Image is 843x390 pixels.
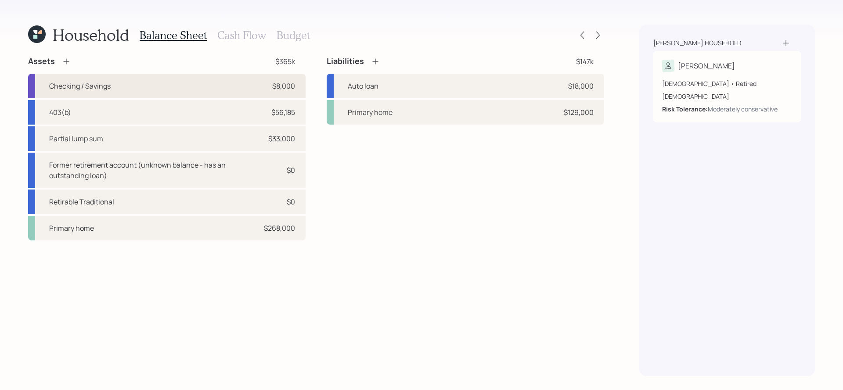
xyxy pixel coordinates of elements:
[49,107,71,118] div: 403(b)
[662,105,708,113] b: Risk Tolerance:
[327,57,364,66] h4: Liabilities
[49,197,114,207] div: Retirable Traditional
[576,56,594,67] div: $147k
[287,165,295,175] div: $0
[653,39,741,47] div: [PERSON_NAME] household
[275,56,295,67] div: $365k
[564,107,594,118] div: $129,000
[708,104,778,114] div: Moderately conservative
[140,29,207,42] h3: Balance Sheet
[277,29,310,42] h3: Budget
[49,160,262,181] div: Former retirement account (unknown balance - has an outstanding loan)
[348,107,393,118] div: Primary home
[678,61,735,71] div: [PERSON_NAME]
[662,92,792,101] div: [DEMOGRAPHIC_DATA]
[49,133,103,144] div: Partial lump sum
[568,81,594,91] div: $18,000
[662,79,792,88] div: [DEMOGRAPHIC_DATA] • Retired
[28,57,55,66] h4: Assets
[49,223,94,233] div: Primary home
[272,81,295,91] div: $8,000
[287,197,295,207] div: $0
[348,81,378,91] div: Auto loan
[268,133,295,144] div: $33,000
[49,81,111,91] div: Checking / Savings
[271,107,295,118] div: $56,185
[217,29,266,42] h3: Cash Flow
[53,25,129,44] h1: Household
[264,223,295,233] div: $268,000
